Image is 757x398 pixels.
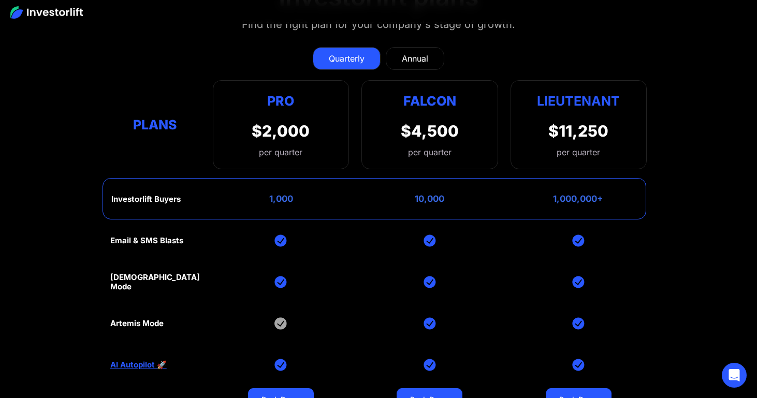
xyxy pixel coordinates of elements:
div: per quarter [252,146,310,158]
div: 1,000,000+ [553,194,603,204]
div: per quarter [557,146,600,158]
div: $2,000 [252,122,310,140]
div: Pro [252,91,310,111]
div: Plans [110,114,200,135]
div: Quarterly [329,52,365,65]
div: Open Intercom Messenger [722,363,747,388]
div: $11,250 [548,122,608,140]
div: [DEMOGRAPHIC_DATA] Mode [110,273,200,291]
div: 1,000 [269,194,293,204]
div: per quarter [408,146,452,158]
div: 10,000 [415,194,444,204]
div: Falcon [403,91,456,111]
div: Email & SMS Blasts [110,236,183,245]
div: Find the right plan for your company's stage of growth. [242,16,515,33]
div: Artemis Mode [110,319,164,328]
div: Annual [402,52,428,65]
div: $4,500 [401,122,459,140]
a: AI Autopilot 🚀 [110,360,167,370]
div: Investorlift Buyers [111,195,181,204]
strong: Lieutenant [537,93,620,109]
